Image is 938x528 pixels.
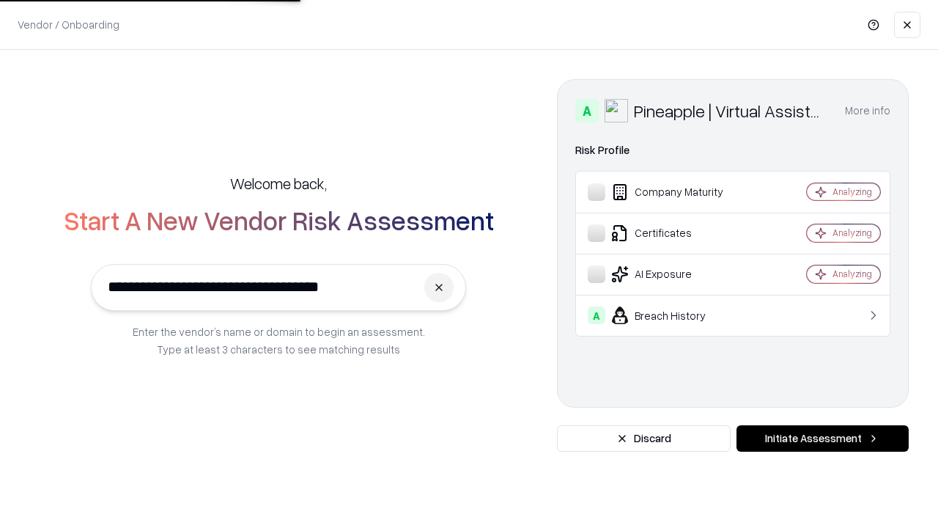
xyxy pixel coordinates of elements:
[832,227,872,239] div: Analyzing
[575,142,890,159] div: Risk Profile
[832,268,872,280] div: Analyzing
[18,17,119,32] p: Vendor / Onboarding
[64,205,494,235] h2: Start A New Vendor Risk Assessment
[588,307,763,324] div: Breach History
[230,173,327,194] h5: Welcome back,
[845,98,890,124] button: More info
[133,323,425,358] p: Enter the vendor’s name or domain to begin an assessment. Type at least 3 characters to see match...
[557,425,731,452] button: Discard
[588,183,763,201] div: Company Maturity
[575,99,599,122] div: A
[605,99,628,122] img: Pineapple | Virtual Assistant Agency
[588,224,763,242] div: Certificates
[832,186,872,198] div: Analyzing
[588,307,605,324] div: A
[634,99,827,122] div: Pineapple | Virtual Assistant Agency
[588,265,763,283] div: AI Exposure
[736,425,909,452] button: Initiate Assessment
